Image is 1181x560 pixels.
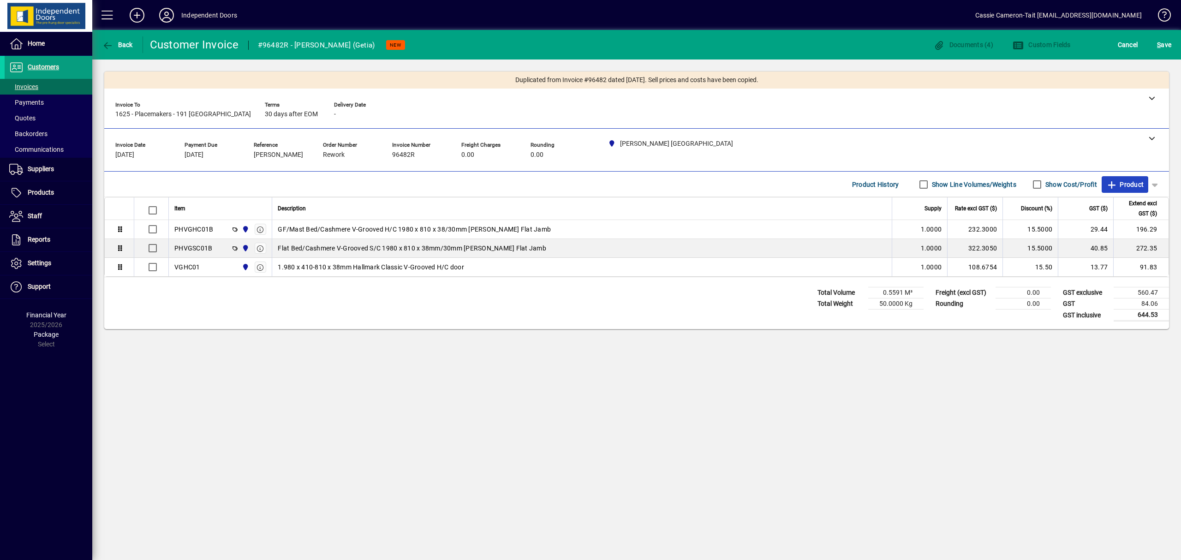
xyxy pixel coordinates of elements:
[1113,239,1169,258] td: 272.35
[28,63,59,71] span: Customers
[9,99,44,106] span: Payments
[931,298,996,310] td: Rounding
[92,36,143,53] app-page-header-button: Back
[868,287,924,298] td: 0.5591 M³
[515,75,758,85] span: Duplicated from Invoice #96482 dated [DATE]. Sell prices and costs have been copied.
[531,151,543,159] span: 0.00
[1114,298,1169,310] td: 84.06
[28,259,51,267] span: Settings
[278,244,546,253] span: Flat Bed/Cashmere V-Grooved S/C 1980 x 810 x 38mm/30mm [PERSON_NAME] Flat Jamb
[5,79,92,95] a: Invoices
[5,142,92,157] a: Communications
[28,212,42,220] span: Staff
[152,7,181,24] button: Profile
[239,262,250,272] span: Cromwell Central Otago
[1155,36,1174,53] button: Save
[122,7,152,24] button: Add
[953,225,997,234] div: 232.3000
[5,110,92,126] a: Quotes
[9,146,64,153] span: Communications
[28,283,51,290] span: Support
[150,37,239,52] div: Customer Invoice
[1113,258,1169,276] td: 91.83
[28,189,54,196] span: Products
[239,224,250,234] span: Cromwell Central Otago
[174,203,185,214] span: Item
[1157,41,1161,48] span: S
[996,287,1051,298] td: 0.00
[921,244,942,253] span: 1.0000
[931,287,996,298] td: Freight (excl GST)
[323,151,345,159] span: Rework
[1119,198,1157,219] span: Extend excl GST ($)
[1058,220,1113,239] td: 29.44
[931,36,996,53] button: Documents (4)
[953,262,997,272] div: 108.6754
[265,111,318,118] span: 30 days after EOM
[9,130,48,137] span: Backorders
[5,126,92,142] a: Backorders
[1089,203,1108,214] span: GST ($)
[1058,287,1114,298] td: GST exclusive
[5,252,92,275] a: Settings
[174,225,213,234] div: PHVGHC01B
[258,38,375,53] div: #96482R - [PERSON_NAME] (Getia)
[5,32,92,55] a: Home
[996,298,1051,310] td: 0.00
[1113,220,1169,239] td: 196.29
[28,40,45,47] span: Home
[174,244,212,253] div: PHVGSC01B
[28,236,50,243] span: Reports
[1058,298,1114,310] td: GST
[5,205,92,228] a: Staff
[1021,203,1052,214] span: Discount (%)
[5,95,92,110] a: Payments
[26,311,66,319] span: Financial Year
[930,180,1016,189] label: Show Line Volumes/Weights
[1058,258,1113,276] td: 13.77
[1058,239,1113,258] td: 40.85
[1002,239,1058,258] td: 15.5000
[1151,2,1169,32] a: Knowledge Base
[392,151,415,159] span: 96482R
[1010,36,1073,53] button: Custom Fields
[34,331,59,338] span: Package
[102,41,133,48] span: Back
[9,83,38,90] span: Invoices
[5,158,92,181] a: Suppliers
[933,41,993,48] span: Documents (4)
[390,42,401,48] span: NEW
[5,181,92,204] a: Products
[1118,37,1138,52] span: Cancel
[1157,37,1171,52] span: ave
[254,151,303,159] span: [PERSON_NAME]
[975,8,1142,23] div: Cassie Cameron-Tait [EMAIL_ADDRESS][DOMAIN_NAME]
[5,275,92,298] a: Support
[5,228,92,251] a: Reports
[852,177,899,192] span: Product History
[921,262,942,272] span: 1.0000
[1044,180,1097,189] label: Show Cost/Profit
[1115,36,1140,53] button: Cancel
[100,36,135,53] button: Back
[334,111,336,118] span: -
[1102,176,1148,193] button: Product
[174,262,200,272] div: VGHC01
[1002,220,1058,239] td: 15.5000
[925,203,942,214] span: Supply
[1114,310,1169,321] td: 644.53
[955,203,997,214] span: Rate excl GST ($)
[185,151,203,159] span: [DATE]
[461,151,474,159] span: 0.00
[1106,177,1144,192] span: Product
[813,287,868,298] td: Total Volume
[921,225,942,234] span: 1.0000
[1114,287,1169,298] td: 560.47
[239,243,250,253] span: Cromwell Central Otago
[868,298,924,310] td: 50.0000 Kg
[115,151,134,159] span: [DATE]
[9,114,36,122] span: Quotes
[848,176,903,193] button: Product History
[278,225,551,234] span: GF/Mast Bed/Cashmere V-Grooved H/C 1980 x 810 x 38/30mm [PERSON_NAME] Flat Jamb
[1058,310,1114,321] td: GST inclusive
